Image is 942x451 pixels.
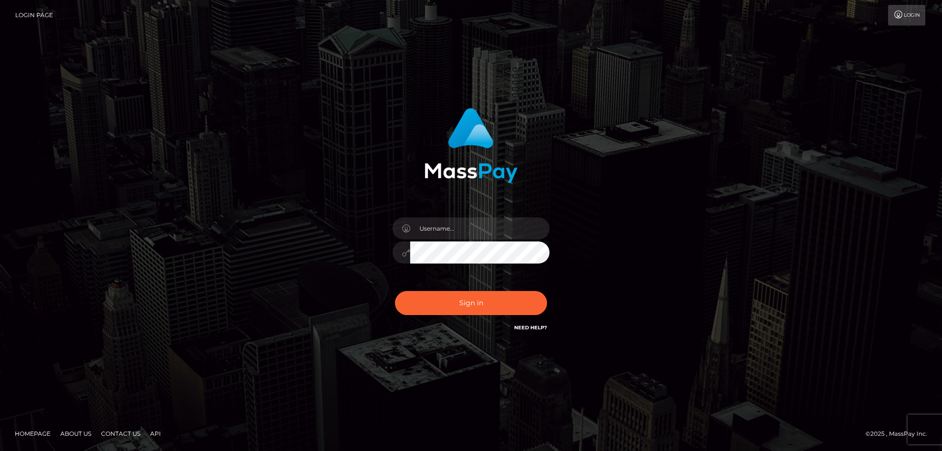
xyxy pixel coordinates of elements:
a: Login [888,5,925,26]
a: Need Help? [514,324,547,331]
a: Contact Us [97,426,144,441]
img: MassPay Login [424,108,518,183]
a: Homepage [11,426,54,441]
button: Sign in [395,291,547,315]
a: Login Page [15,5,53,26]
a: API [146,426,165,441]
input: Username... [410,217,549,239]
div: © 2025 , MassPay Inc. [865,428,935,439]
a: About Us [56,426,95,441]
